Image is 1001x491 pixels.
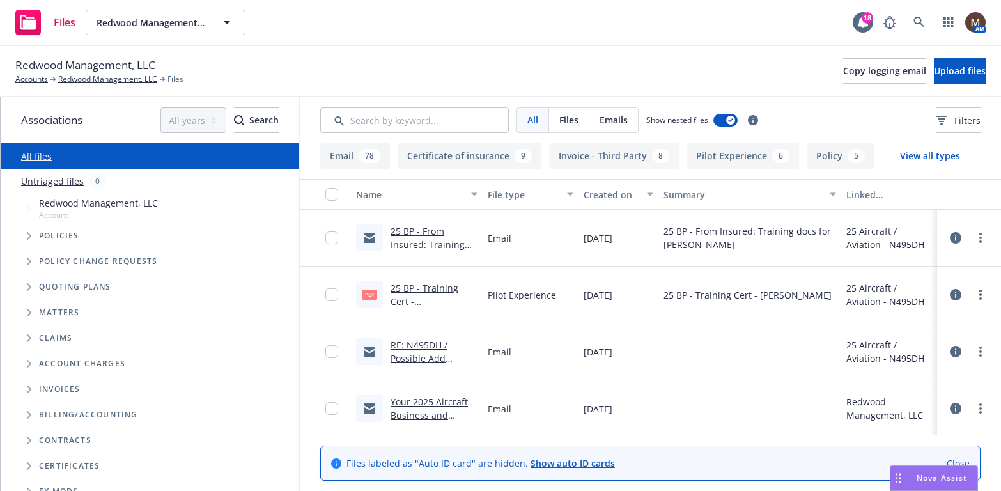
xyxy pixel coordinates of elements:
input: Select all [325,188,338,201]
span: Email [488,345,511,359]
a: Show auto ID cards [531,457,615,469]
div: 25 Aircraft / Aviation - N495DH [846,338,932,365]
a: Files [10,4,81,40]
button: Upload files [934,58,986,84]
a: Report a Bug [877,10,903,35]
a: Switch app [936,10,961,35]
a: more [973,401,988,416]
a: Search [906,10,932,35]
div: Summary [663,188,822,201]
div: Linked associations [846,188,932,201]
a: All files [21,150,52,162]
div: 5 [848,149,865,163]
span: Billing/Accounting [39,411,138,419]
a: 25 BP - From Insured: Training docs for [PERSON_NAME] .msg [391,225,465,291]
svg: Search [234,115,244,125]
input: Search by keyword... [320,107,509,133]
a: more [973,230,988,245]
span: Claims [39,334,72,342]
a: RE: N495DH / Possible Add Named Pilots / Redwood Management, LLC [391,339,467,405]
div: File type [488,188,559,201]
div: Search [234,108,279,132]
div: 25 Aircraft / Aviation - N495DH [846,281,932,308]
span: Emails [600,113,628,127]
button: Pilot Experience [687,143,799,169]
span: Policies [39,232,79,240]
span: Files [167,74,183,85]
button: Name [351,179,483,210]
span: [DATE] [584,288,612,302]
div: 25 Aircraft / Aviation - N495DH [846,224,932,251]
button: Email [320,143,390,169]
a: Your 2025 Aircraft Business and Pleasure Policy [391,396,468,435]
span: Files labeled as "Auto ID card" are hidden. [346,456,615,470]
span: Certificates [39,462,100,470]
input: Toggle Row Selected [325,402,338,415]
button: Redwood Management, LLC [86,10,245,35]
div: 8 [652,149,669,163]
button: Created on [578,179,658,210]
span: Policy change requests [39,258,157,265]
span: All [527,113,538,127]
span: Redwood Management, LLC [39,196,158,210]
span: 25 BP - From Insured: Training docs for [PERSON_NAME] [663,224,836,251]
div: 0 [89,174,106,189]
span: Files [54,17,75,27]
a: more [973,287,988,302]
span: Associations [21,112,82,129]
div: 78 [359,149,380,163]
button: Invoice - Third Party [549,143,679,169]
div: 9 [515,149,532,163]
input: Toggle Row Selected [325,288,338,301]
button: View all types [880,143,981,169]
a: Close [947,456,970,470]
span: Copy logging email [843,65,926,77]
span: Filters [954,114,981,127]
input: Toggle Row Selected [325,231,338,244]
span: Account charges [39,360,125,368]
span: 25 BP - Training Cert - [PERSON_NAME] [663,288,832,302]
a: 25 BP - Training Cert - [PERSON_NAME] .pdf [391,282,462,334]
span: Filters [936,114,981,127]
button: Certificate of insurance [398,143,541,169]
span: Email [488,402,511,416]
a: Untriaged files [21,175,84,188]
span: Invoices [39,386,81,393]
span: [DATE] [584,345,612,359]
button: Policy [807,143,874,169]
span: pdf [362,290,377,299]
div: Drag to move [890,466,906,490]
span: Quoting plans [39,283,111,291]
span: [DATE] [584,402,612,416]
div: Name [356,188,463,201]
button: Nova Assist [890,465,978,491]
button: File type [483,179,578,210]
span: Contracts [39,437,91,444]
div: Tree Example [1,194,299,402]
span: Show nested files [646,114,708,125]
span: Redwood Management, LLC [15,57,155,74]
a: Redwood Management, LLC [58,74,157,85]
input: Toggle Row Selected [325,345,338,358]
span: Nova Assist [917,472,967,483]
span: Pilot Experience [488,288,556,302]
span: Redwood Management, LLC [97,16,207,29]
a: more [973,344,988,359]
button: Filters [936,107,981,133]
div: 18 [862,12,873,24]
button: Linked associations [841,179,937,210]
button: SearchSearch [234,107,279,133]
span: Matters [39,309,79,316]
img: photo [965,12,986,33]
button: Copy logging email [843,58,926,84]
span: [DATE] [584,231,612,245]
span: Files [559,113,578,127]
div: Redwood Management, LLC [846,395,932,422]
div: Created on [584,188,639,201]
div: 6 [772,149,789,163]
span: Upload files [934,65,986,77]
button: Summary [658,179,841,210]
span: Email [488,231,511,245]
span: Account [39,210,158,221]
a: Accounts [15,74,48,85]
